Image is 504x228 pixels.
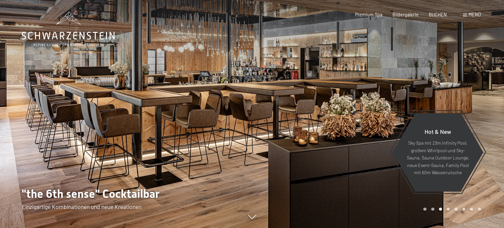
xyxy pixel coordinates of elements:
[462,208,466,211] div: Carousel Page 6
[454,208,458,211] div: Carousel Page 5
[447,208,450,211] div: Carousel Page 4
[392,113,484,192] a: Hot & New Sky Spa mit 23m Infinity Pool, großem Whirlpool und Sky-Sauna, Sauna Outdoor Lounge, ne...
[425,128,451,135] span: Hot & New
[421,208,481,211] div: Carousel Pagination
[469,12,481,17] span: Menü
[392,12,419,17] a: Bildergalerie
[355,12,382,17] a: Premium Spa
[431,208,434,211] div: Carousel Page 2
[470,208,473,211] div: Carousel Page 7
[407,139,469,176] p: Sky Spa mit 23m Infinity Pool, großem Whirlpool und Sky-Sauna, Sauna Outdoor Lounge, neue Event-S...
[439,208,442,211] div: Carousel Page 3 (Current Slide)
[429,12,447,17] a: BUCHEN
[423,208,427,211] div: Carousel Page 1
[478,208,481,211] div: Carousel Page 8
